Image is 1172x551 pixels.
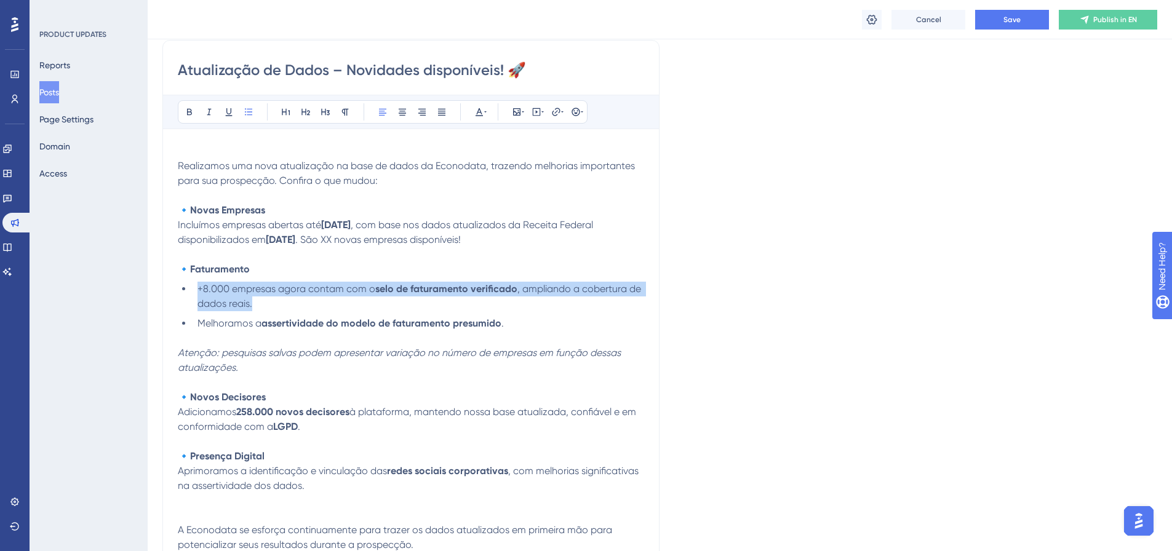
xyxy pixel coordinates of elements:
[190,204,265,216] strong: Novas Empresas
[178,406,236,418] span: Adicionamos
[197,317,261,329] span: Melhoramos a
[190,263,250,275] strong: Faturamento
[1059,10,1157,30] button: Publish in EN
[375,283,517,295] strong: selo de faturamento verificado
[39,30,106,39] div: PRODUCT UPDATES
[190,391,266,403] strong: Novos Decisores
[178,347,623,373] em: Atenção: pesquisas salvas podem apresentar variação no número de empresas em função dessas atuali...
[295,234,461,245] span: . São XX novas empresas disponíveis!
[891,10,965,30] button: Cancel
[197,283,375,295] span: +8.000 empresas agora contam com o
[236,406,349,418] strong: 258.000 novos decisores
[39,108,94,130] button: Page Settings
[190,450,265,462] strong: Presença Digital
[178,219,321,231] span: Incluímos empresas abertas até
[916,15,941,25] span: Cancel
[197,283,644,309] span: , ampliando a cobertura de dados reais.
[39,54,70,76] button: Reports
[178,406,639,432] span: à plataforma, mantendo nossa base atualizada, confiável e em conformidade com a
[178,219,596,245] span: , com base nos dados atualizados da Receita Federal disponibilizados em
[501,317,504,329] span: .
[273,421,298,432] strong: LGPD
[178,465,641,491] span: , com melhorias significativas na assertividade dos dados.
[39,81,59,103] button: Posts
[1093,15,1137,25] span: Publish in EN
[1120,502,1157,539] iframe: UserGuiding AI Assistant Launcher
[178,60,644,80] input: Post Title
[266,234,295,245] strong: [DATE]
[1003,15,1021,25] span: Save
[387,465,508,477] strong: redes sociais corporativas
[975,10,1049,30] button: Save
[178,263,190,275] span: 🔹
[29,3,77,18] span: Need Help?
[321,219,351,231] strong: [DATE]
[178,391,190,403] span: 🔹
[39,135,70,157] button: Domain
[39,162,67,184] button: Access
[178,204,190,216] span: 🔹
[178,160,637,186] span: Realizamos uma nova atualização na base de dados da Econodata, trazendo melhorias importantes par...
[178,450,190,462] span: 🔹
[261,317,501,329] strong: assertividade do modelo de faturamento presumido
[178,465,387,477] span: Aprimoramos a identificação e vinculação das
[178,524,615,550] span: A Econodata se esforça continuamente para trazer os dados atualizados em primeira mão para potenc...
[298,421,300,432] span: .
